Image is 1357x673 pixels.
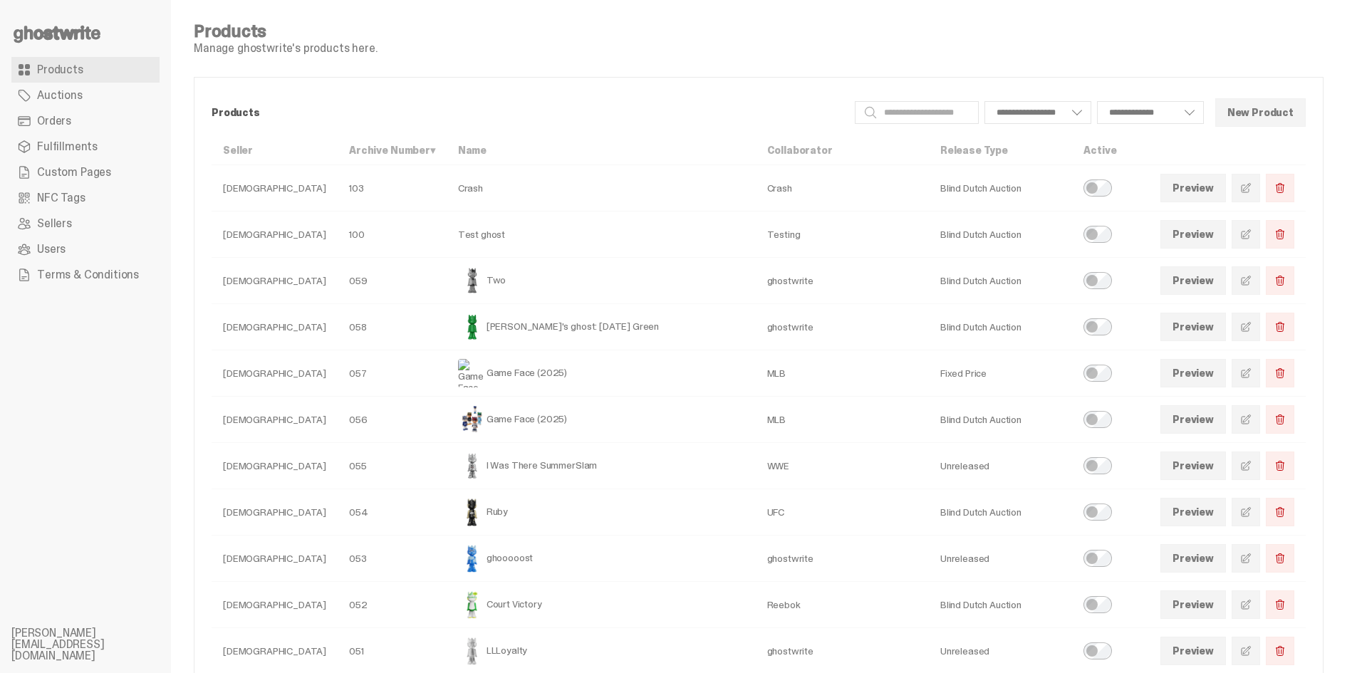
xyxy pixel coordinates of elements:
[212,304,338,350] td: [DEMOGRAPHIC_DATA]
[929,489,1072,536] td: Blind Dutch Auction
[212,212,338,258] td: [DEMOGRAPHIC_DATA]
[212,258,338,304] td: [DEMOGRAPHIC_DATA]
[1160,220,1226,249] a: Preview
[11,83,160,108] a: Auctions
[458,359,487,387] img: Game Face (2025)
[338,536,447,582] td: 053
[1160,452,1226,480] a: Preview
[1160,405,1226,434] a: Preview
[194,43,378,54] p: Manage ghostwrite's products here.
[929,350,1072,397] td: Fixed Price
[37,167,111,178] span: Custom Pages
[458,405,487,434] img: Game Face (2025)
[212,582,338,628] td: [DEMOGRAPHIC_DATA]
[756,489,929,536] td: UFC
[929,165,1072,212] td: Blind Dutch Auction
[1160,590,1226,619] a: Preview
[1215,98,1306,127] button: New Product
[11,262,160,288] a: Terms & Conditions
[1083,144,1116,157] a: Active
[447,136,756,165] th: Name
[212,397,338,443] td: [DEMOGRAPHIC_DATA]
[929,212,1072,258] td: Blind Dutch Auction
[11,134,160,160] a: Fulfillments
[447,489,756,536] td: Ruby
[756,350,929,397] td: MLB
[212,536,338,582] td: [DEMOGRAPHIC_DATA]
[458,452,487,480] img: I Was There SummerSlam
[37,64,83,75] span: Products
[11,160,160,185] a: Custom Pages
[212,350,338,397] td: [DEMOGRAPHIC_DATA]
[458,266,487,295] img: Two
[756,536,929,582] td: ghostwrite
[11,185,160,211] a: NFC Tags
[929,258,1072,304] td: Blind Dutch Auction
[338,489,447,536] td: 054
[447,165,756,212] td: Crash
[37,90,83,101] span: Auctions
[11,211,160,236] a: Sellers
[756,397,929,443] td: MLB
[756,258,929,304] td: ghostwrite
[11,627,182,662] li: [PERSON_NAME][EMAIL_ADDRESS][DOMAIN_NAME]
[756,304,929,350] td: ghostwrite
[11,57,160,83] a: Products
[1266,498,1294,526] button: Delete Product
[212,489,338,536] td: [DEMOGRAPHIC_DATA]
[338,350,447,397] td: 057
[929,536,1072,582] td: Unreleased
[338,165,447,212] td: 103
[37,115,71,127] span: Orders
[37,269,139,281] span: Terms & Conditions
[458,590,487,619] img: Court Victory
[338,212,447,258] td: 100
[756,212,929,258] td: Testing
[1266,452,1294,480] button: Delete Product
[756,582,929,628] td: Reebok
[1266,313,1294,341] button: Delete Product
[447,443,756,489] td: I Was There SummerSlam
[1266,359,1294,387] button: Delete Product
[929,136,1072,165] th: Release Type
[338,258,447,304] td: 059
[447,212,756,258] td: Test ghost
[929,443,1072,489] td: Unreleased
[1160,544,1226,573] a: Preview
[1160,313,1226,341] a: Preview
[1160,498,1226,526] a: Preview
[756,136,929,165] th: Collaborator
[11,236,160,262] a: Users
[349,144,435,157] a: Archive Number▾
[458,498,487,526] img: Ruby
[458,544,487,573] img: ghooooost
[458,313,487,341] img: Schrödinger's ghost: Sunday Green
[37,218,72,229] span: Sellers
[338,443,447,489] td: 055
[338,397,447,443] td: 056
[338,304,447,350] td: 058
[1160,359,1226,387] a: Preview
[37,244,66,255] span: Users
[37,192,85,204] span: NFC Tags
[1160,174,1226,202] a: Preview
[11,108,160,134] a: Orders
[447,258,756,304] td: Two
[1160,266,1226,295] a: Preview
[1266,544,1294,573] button: Delete Product
[1160,637,1226,665] a: Preview
[1266,174,1294,202] button: Delete Product
[447,536,756,582] td: ghooooost
[37,141,98,152] span: Fulfillments
[929,397,1072,443] td: Blind Dutch Auction
[756,443,929,489] td: WWE
[1266,637,1294,665] button: Delete Product
[447,350,756,397] td: Game Face (2025)
[212,443,338,489] td: [DEMOGRAPHIC_DATA]
[1266,590,1294,619] button: Delete Product
[447,304,756,350] td: [PERSON_NAME]'s ghost: [DATE] Green
[1266,266,1294,295] button: Delete Product
[1266,220,1294,249] button: Delete Product
[447,397,756,443] td: Game Face (2025)
[212,165,338,212] td: [DEMOGRAPHIC_DATA]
